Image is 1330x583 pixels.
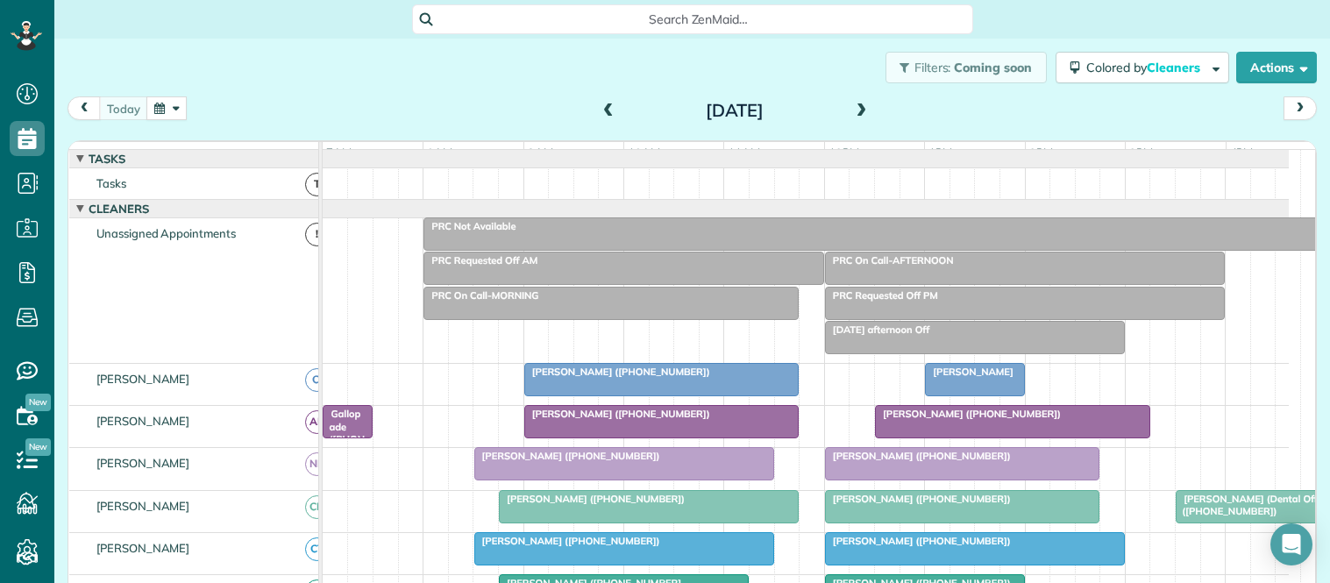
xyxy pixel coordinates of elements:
[93,456,194,470] span: [PERSON_NAME]
[473,535,661,547] span: [PERSON_NAME] ([PHONE_NUMBER])
[93,541,194,555] span: [PERSON_NAME]
[423,289,539,302] span: PRC On Call-MORNING
[423,254,538,267] span: PRC Requested Off AM
[524,146,557,160] span: 9am
[93,499,194,513] span: [PERSON_NAME]
[498,493,686,505] span: [PERSON_NAME] ([PHONE_NUMBER])
[825,146,863,160] span: 12pm
[925,146,956,160] span: 1pm
[523,408,711,420] span: [PERSON_NAME] ([PHONE_NUMBER])
[914,60,951,75] span: Filters:
[1126,146,1156,160] span: 3pm
[1026,146,1056,160] span: 2pm
[523,366,711,378] span: [PERSON_NAME] ([PHONE_NUMBER])
[305,173,329,196] span: T
[25,438,51,456] span: New
[1284,96,1317,120] button: next
[1227,146,1257,160] span: 4pm
[323,146,355,160] span: 7am
[824,289,939,302] span: PRC Requested Off PM
[423,146,456,160] span: 8am
[99,96,148,120] button: today
[824,493,1012,505] span: [PERSON_NAME] ([PHONE_NUMBER])
[624,146,664,160] span: 10am
[305,368,329,392] span: CJ
[1056,52,1229,83] button: Colored byCleaners
[93,414,194,428] span: [PERSON_NAME]
[954,60,1033,75] span: Coming soon
[1236,52,1317,83] button: Actions
[68,96,101,120] button: prev
[824,323,930,336] span: [DATE] afternoon Off
[1147,60,1203,75] span: Cleaners
[305,537,329,561] span: CT
[1270,523,1312,565] div: Open Intercom Messenger
[85,152,129,166] span: Tasks
[25,394,51,411] span: New
[305,223,329,246] span: !
[305,410,329,434] span: AR
[423,220,516,232] span: PRC Not Available
[305,495,329,519] span: CM
[305,452,329,476] span: ND
[93,176,130,190] span: Tasks
[93,226,239,240] span: Unassigned Appointments
[724,146,764,160] span: 11am
[824,450,1012,462] span: [PERSON_NAME] ([PHONE_NUMBER])
[625,101,844,120] h2: [DATE]
[322,408,365,508] span: Gallopade ([PHONE_NUMBER], [PHONE_NUMBER])
[824,254,955,267] span: PRC On Call-AFTERNOON
[93,372,194,386] span: [PERSON_NAME]
[924,366,1014,378] span: [PERSON_NAME]
[1086,60,1206,75] span: Colored by
[85,202,153,216] span: Cleaners
[473,450,661,462] span: [PERSON_NAME] ([PHONE_NUMBER])
[824,535,1012,547] span: [PERSON_NAME] ([PHONE_NUMBER])
[874,408,1062,420] span: [PERSON_NAME] ([PHONE_NUMBER])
